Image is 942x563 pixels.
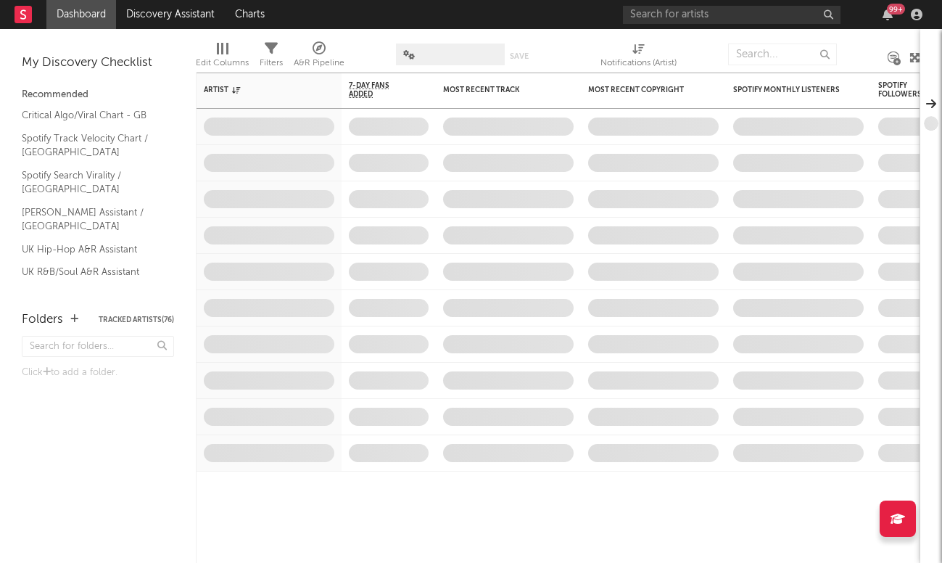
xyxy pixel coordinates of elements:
[588,86,697,94] div: Most Recent Copyright
[22,131,160,160] a: Spotify Track Velocity Chart / [GEOGRAPHIC_DATA]
[196,54,249,72] div: Edit Columns
[878,81,929,99] div: Spotify Followers
[22,54,174,72] div: My Discovery Checklist
[600,36,677,78] div: Notifications (Artist)
[196,36,249,78] div: Edit Columns
[294,54,344,72] div: A&R Pipeline
[22,86,174,104] div: Recommended
[22,107,160,123] a: Critical Algo/Viral Chart - GB
[22,264,160,280] a: UK R&B/Soul A&R Assistant
[887,4,905,15] div: 99 +
[22,168,160,197] a: Spotify Search Virality / [GEOGRAPHIC_DATA]
[22,336,174,357] input: Search for folders...
[260,36,283,78] div: Filters
[22,364,174,382] div: Click to add a folder.
[22,242,160,258] a: UK Hip-Hop A&R Assistant
[204,86,313,94] div: Artist
[510,52,529,60] button: Save
[99,316,174,324] button: Tracked Artists(76)
[728,44,837,65] input: Search...
[600,54,677,72] div: Notifications (Artist)
[733,86,842,94] div: Spotify Monthly Listeners
[349,81,407,99] span: 7-Day Fans Added
[22,311,63,329] div: Folders
[443,86,552,94] div: Most Recent Track
[623,6,840,24] input: Search for artists
[294,36,344,78] div: A&R Pipeline
[883,9,893,20] button: 99+
[22,205,160,234] a: [PERSON_NAME] Assistant / [GEOGRAPHIC_DATA]
[260,54,283,72] div: Filters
